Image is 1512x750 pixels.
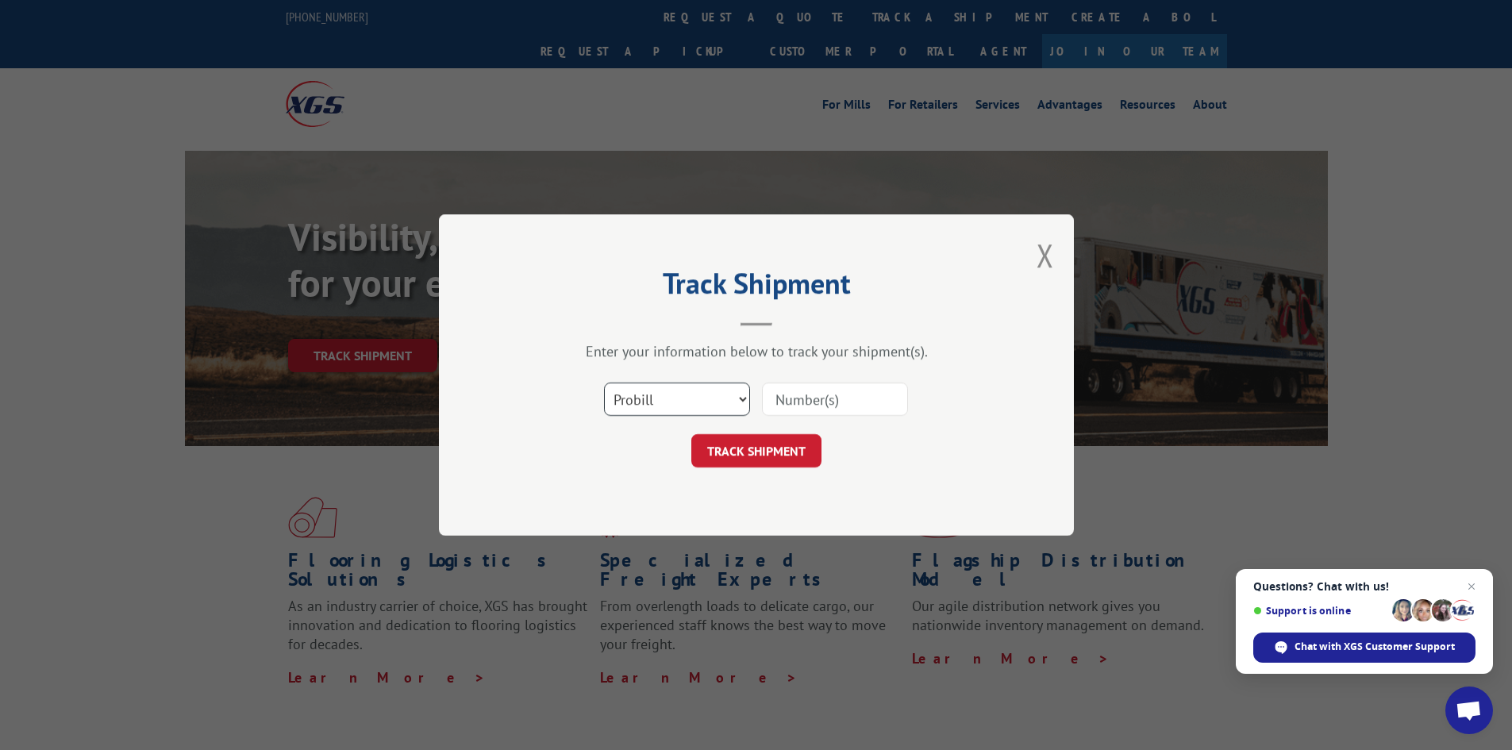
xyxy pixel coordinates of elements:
div: Chat with XGS Customer Support [1253,633,1475,663]
div: Enter your information below to track your shipment(s). [518,342,995,360]
span: Chat with XGS Customer Support [1295,640,1455,654]
span: Support is online [1253,605,1387,617]
div: Open chat [1445,687,1493,734]
span: Questions? Chat with us! [1253,580,1475,593]
input: Number(s) [762,383,908,416]
h2: Track Shipment [518,272,995,302]
button: Close modal [1037,234,1054,276]
span: Close chat [1462,577,1481,596]
button: TRACK SHIPMENT [691,434,821,467]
